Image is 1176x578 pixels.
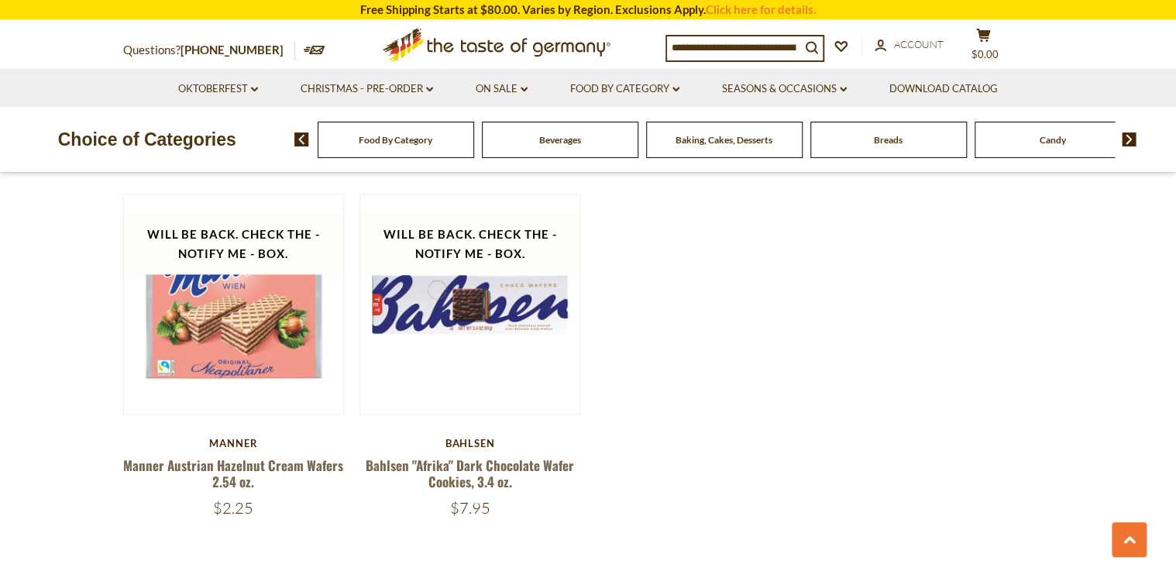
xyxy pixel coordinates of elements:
[294,132,309,146] img: previous arrow
[960,28,1006,67] button: $0.00
[359,134,432,146] a: Food By Category
[178,81,258,98] a: Oktoberfest
[123,456,343,491] a: Manner Austrian Hazelnut Cream Wafers 2.54 oz.
[360,194,579,414] img: Bahlsen "Afrika" Dark Chocolate Wafer Cookies, 3.4 oz.
[539,134,581,146] a: Beverages
[476,81,528,98] a: On Sale
[889,81,998,98] a: Download Catalog
[366,456,574,491] a: Bahlsen "Afrika" Dark Chocolate Wafer Cookies, 3.4 oz.
[722,81,847,98] a: Seasons & Occasions
[894,38,944,50] span: Account
[123,437,344,449] div: Manner
[874,134,903,146] a: Breads
[1040,134,1066,146] a: Candy
[181,43,284,57] a: [PHONE_NUMBER]
[676,134,772,146] a: Baking, Cakes, Desserts
[124,194,343,414] img: Manner Austrian Hazelnut Cream Wafers 2.54 oz.
[213,498,253,518] span: $2.25
[971,48,999,60] span: $0.00
[570,81,679,98] a: Food By Category
[301,81,433,98] a: Christmas - PRE-ORDER
[875,36,944,53] a: Account
[706,2,816,16] a: Click here for details.
[1122,132,1136,146] img: next arrow
[123,40,295,60] p: Questions?
[449,498,490,518] span: $7.95
[359,437,580,449] div: Bahlsen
